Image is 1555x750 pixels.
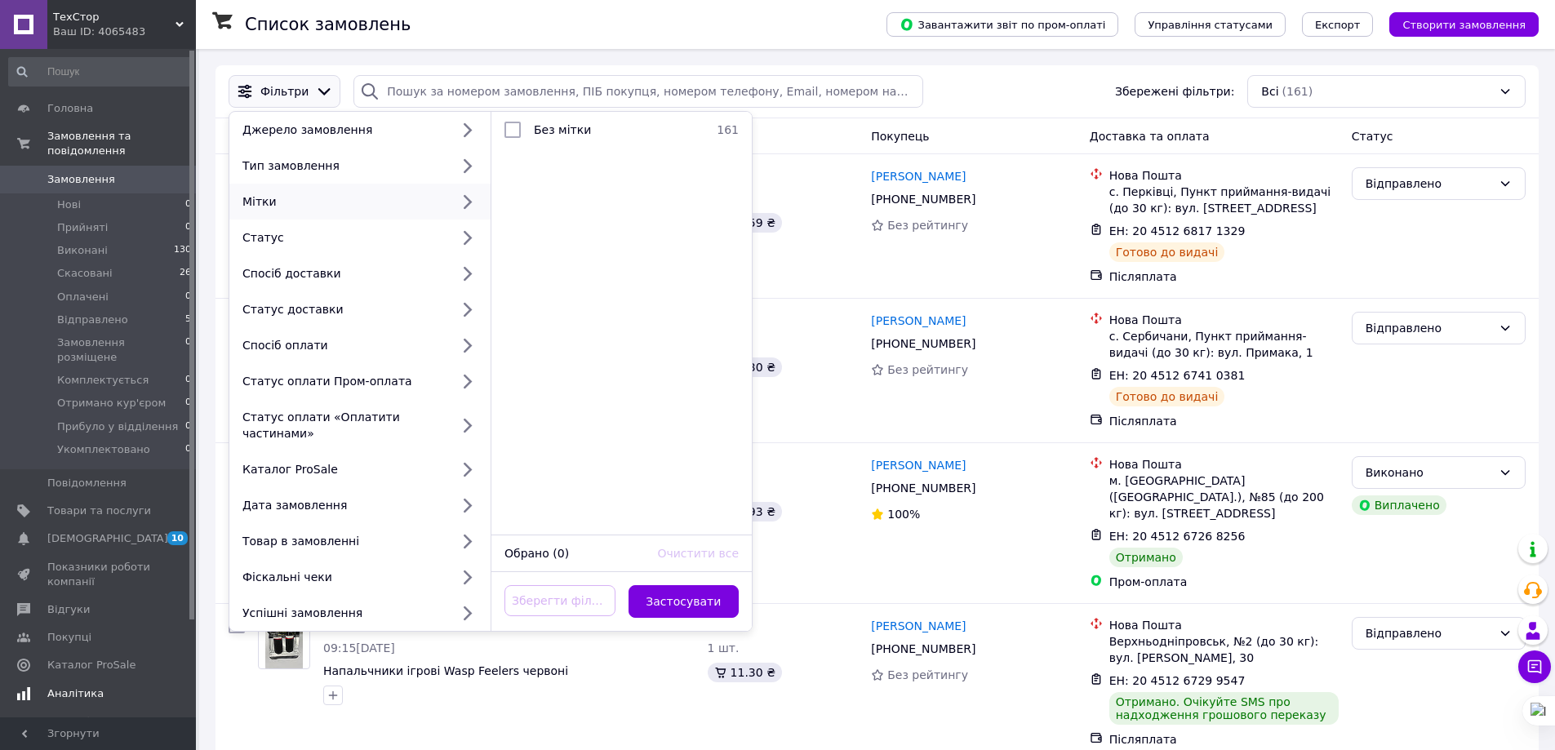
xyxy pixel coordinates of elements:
span: Прийняті [57,220,108,235]
span: Управління сайтом [47,714,151,743]
span: Відправлено [57,313,128,327]
span: Комплектується [57,373,149,388]
span: Нові [57,197,81,212]
span: 0 [185,419,191,434]
span: Завантажити звіт по пром-оплаті [900,17,1105,32]
span: 1 шт. [708,641,740,655]
span: 09:15[DATE] [323,641,395,655]
div: Верхньодніпровськ, №2 (до 30 кг): вул. [PERSON_NAME], 30 [1109,633,1339,666]
div: Статус оплати Пром-оплата [236,373,450,389]
div: Готово до видачі [1109,387,1225,406]
span: Статус [1352,130,1393,143]
span: [PHONE_NUMBER] [871,482,975,495]
span: Без мітки [534,123,591,136]
a: Створити замовлення [1373,17,1539,30]
span: Скасовані [57,266,113,281]
div: 11.30 ₴ [708,663,782,682]
span: Отримано кур'єром [57,396,166,411]
input: Пошук [8,57,193,87]
span: Створити замовлення [1402,19,1526,31]
span: Прибуло у відділення [57,419,178,434]
input: Пошук за номером замовлення, ПІБ покупця, номером телефону, Email, номером накладної [353,75,922,108]
span: [PHONE_NUMBER] [871,193,975,206]
span: 0 [185,396,191,411]
span: 0 [185,373,191,388]
span: 0 [185,197,191,212]
span: (161) [1282,85,1313,98]
a: [PERSON_NAME] [871,457,966,473]
span: Каталог ProSale [47,658,136,672]
span: 26 [180,266,191,281]
a: Фото товару [258,617,310,669]
a: [PERSON_NAME] [871,313,966,329]
a: [PERSON_NAME] [871,168,966,184]
span: ТехСтор [53,10,175,24]
div: Каталог ProSale [236,461,450,477]
div: м. [GEOGRAPHIC_DATA] ([GEOGRAPHIC_DATA].), №85 (до 200 кг): вул. [STREET_ADDRESS] [1109,473,1339,521]
div: Виплачено [1352,495,1446,515]
div: Післяплата [1109,268,1339,285]
span: [DEMOGRAPHIC_DATA] [47,531,168,546]
div: Нова Пошта [1109,312,1339,328]
span: Замовлення розміщене [57,335,185,365]
div: Фіскальні чеки [236,569,450,585]
span: 161 [717,122,739,138]
span: Фільтри [260,83,309,100]
span: 0 [185,335,191,365]
span: Оплачені [57,290,109,304]
span: 10 [167,531,188,545]
span: Доставка та оплата [1090,130,1210,143]
button: Управління статусами [1135,12,1286,37]
div: Відправлено [1366,319,1492,337]
span: Без рейтингу [887,219,968,232]
div: Тип замовлення [236,158,450,174]
div: Нова Пошта [1109,167,1339,184]
span: 130 [174,243,191,258]
button: Застосувати [629,585,740,618]
div: Статус доставки [236,301,450,317]
div: Післяплата [1109,731,1339,748]
span: Замовлення та повідомлення [47,129,196,158]
span: [PHONE_NUMBER] [871,642,975,655]
div: Пром-оплата [1109,574,1339,590]
span: Замовлення [47,172,115,187]
div: Спосіб оплати [236,337,450,353]
span: Повідомлення [47,476,127,490]
div: Готово до видачі [1109,242,1225,262]
span: ЕН: 20 4512 6726 8256 [1109,530,1246,543]
div: Післяплата [1109,413,1339,429]
div: Обрано (0) [498,545,651,561]
div: Відправлено [1366,175,1492,193]
button: Експорт [1302,12,1374,37]
div: Ваш ID: 4065483 [53,24,196,39]
span: Виконані [57,243,108,258]
div: Дата замовлення [236,497,450,513]
span: ЕН: 20 4512 6817 1329 [1109,224,1246,237]
span: ЕН: 20 4512 6729 9547 [1109,674,1246,687]
button: Створити замовлення [1389,12,1539,37]
div: Спосіб доставки [236,265,450,282]
span: Управління статусами [1148,19,1273,31]
span: Товари та послуги [47,504,151,518]
div: Отримано. Очікуйте SMS про надходження грошового переказу [1109,692,1339,725]
div: Мітки [236,193,450,210]
a: [PERSON_NAME] [871,618,966,634]
div: с. Сербичани, Пункт приймання-видачі (до 30 кг): вул. Примака, 1 [1109,328,1339,361]
span: Головна [47,101,93,116]
button: Чат з покупцем [1518,650,1551,683]
span: Показники роботи компанії [47,560,151,589]
h1: Список замовлень [245,15,411,34]
div: Джерело замовлення [236,122,450,138]
span: Без рейтингу [887,668,968,681]
span: 5 [185,313,191,327]
div: с. Перківці, Пункт приймання-видачі (до 30 кг): вул. [STREET_ADDRESS] [1109,184,1339,216]
span: Збережені фільтри: [1115,83,1234,100]
div: Отримано [1109,548,1183,567]
div: Нова Пошта [1109,456,1339,473]
span: ЕН: 20 4512 6741 0381 [1109,369,1246,382]
span: Експорт [1315,19,1361,31]
div: Виконано [1366,464,1492,482]
span: Напальчники ігрові Wasp Feelers червоні [323,664,568,677]
div: Успішні замовлення [236,605,450,621]
div: Статус [236,229,450,246]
